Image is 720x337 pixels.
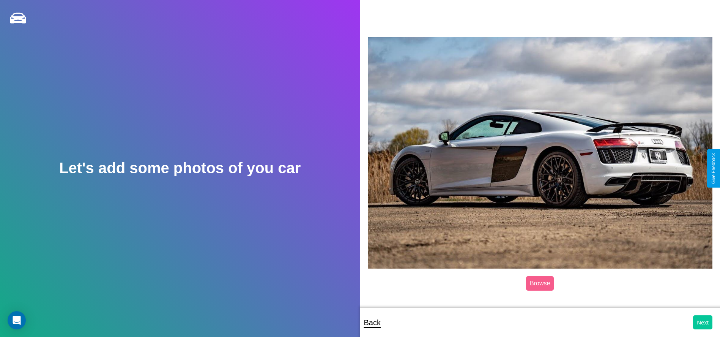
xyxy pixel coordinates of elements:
div: Open Intercom Messenger [8,311,26,329]
button: Next [693,315,712,329]
img: posted [368,37,713,269]
label: Browse [526,276,554,291]
p: Back [364,316,381,329]
h2: Let's add some photos of you car [59,160,301,177]
div: Give Feedback [711,153,716,184]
